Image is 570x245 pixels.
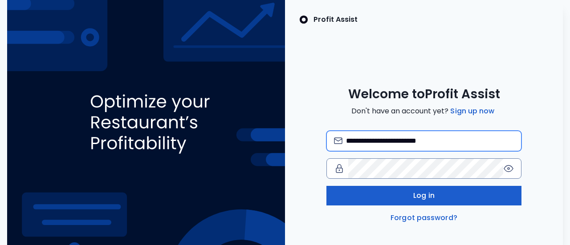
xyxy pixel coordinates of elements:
[313,14,358,25] p: Profit Assist
[351,106,496,116] span: Don't have an account yet?
[299,14,308,25] img: SpotOn Logo
[448,106,496,116] a: Sign up now
[334,137,342,144] img: email
[326,186,521,205] button: Log in
[389,213,459,223] a: Forgot password?
[348,86,500,102] span: Welcome to Profit Assist
[413,190,435,201] span: Log in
